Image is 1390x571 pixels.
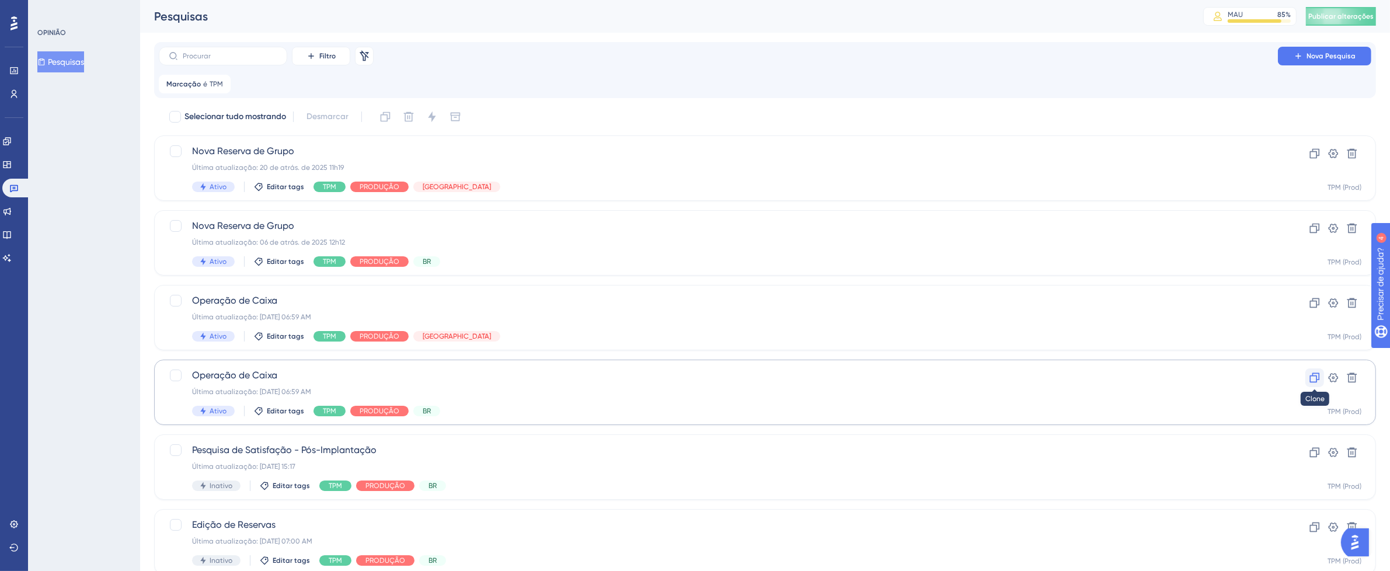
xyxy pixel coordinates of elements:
[1328,333,1361,341] font: TPM (Prod)
[306,112,349,121] font: Desmarcar
[329,482,342,490] font: TPM
[192,537,312,545] font: Última atualização: [DATE] 07:00 AM
[254,332,304,341] button: Editar tags
[48,57,84,67] font: Pesquisas
[267,407,304,415] font: Editar tags
[329,556,342,565] font: TPM
[1228,11,1243,19] font: MAU
[192,519,276,530] font: Edição de Reservas
[301,106,354,127] button: Desmarcar
[1328,258,1361,266] font: TPM (Prod)
[27,5,100,14] font: Precisar de ajuda?
[292,47,350,65] button: Filtro
[360,257,399,266] font: PRODUÇÃO
[254,182,304,192] button: Editar tags
[267,332,304,340] font: Editar tags
[273,556,310,565] font: Editar tags
[183,52,277,60] input: Procurar
[429,482,437,490] font: BR
[323,407,336,415] font: TPM
[423,332,491,340] font: [GEOGRAPHIC_DATA]
[210,556,232,565] font: Inativo
[254,406,304,416] button: Editar tags
[1341,525,1376,560] iframe: Iniciador do Assistente de IA do UserGuiding
[37,29,66,37] font: OPINIÃO
[192,388,311,396] font: Última atualização: [DATE] 06:59 AM
[203,80,207,88] font: é
[1286,11,1291,19] font: %
[210,482,232,490] font: Inativo
[267,183,304,191] font: Editar tags
[109,7,112,13] font: 4
[210,332,227,340] font: Ativo
[267,257,304,266] font: Editar tags
[360,332,399,340] font: PRODUÇÃO
[210,183,227,191] font: Ativo
[360,407,399,415] font: PRODUÇÃO
[192,220,294,231] font: Nova Reserva de Grupo
[365,482,405,490] font: PRODUÇÃO
[1328,408,1361,416] font: TPM (Prod)
[1278,47,1371,65] button: Nova Pesquisa
[260,556,310,565] button: Editar tags
[184,112,286,121] font: Selecionar tudo mostrando
[192,370,277,381] font: Operação de Caixa
[423,407,431,415] font: BR
[210,80,223,88] font: TPM
[1328,557,1361,565] font: TPM (Prod)
[365,556,405,565] font: PRODUÇÃO
[192,145,294,156] font: Nova Reserva de Grupo
[166,80,201,88] font: Marcação
[192,238,345,246] font: Última atualização: 06 de atrás. de 2025 12h12
[423,257,431,266] font: BR
[429,556,437,565] font: BR
[260,481,310,490] button: Editar tags
[192,163,344,172] font: Última atualização: 20 de atrás. de 2025 11h19
[192,462,295,471] font: Última atualização: [DATE] 15:17
[1328,183,1361,192] font: TPM (Prod)
[254,257,304,266] button: Editar tags
[323,332,336,340] font: TPM
[1328,482,1361,490] font: TPM (Prod)
[1277,11,1286,19] font: 85
[319,52,336,60] font: Filtro
[1307,52,1356,60] font: Nova Pesquisa
[360,183,399,191] font: PRODUÇÃO
[1308,12,1374,20] font: Publicar alterações
[192,295,277,306] font: Operação de Caixa
[192,313,311,321] font: Última atualização: [DATE] 06:59 AM
[423,183,491,191] font: [GEOGRAPHIC_DATA]
[154,9,208,23] font: Pesquisas
[210,257,227,266] font: Ativo
[1306,7,1376,26] button: Publicar alterações
[323,257,336,266] font: TPM
[273,482,310,490] font: Editar tags
[37,51,84,72] button: Pesquisas
[192,444,377,455] font: Pesquisa de Satisfação - Pós-Implantação
[210,407,227,415] font: Ativo
[323,183,336,191] font: TPM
